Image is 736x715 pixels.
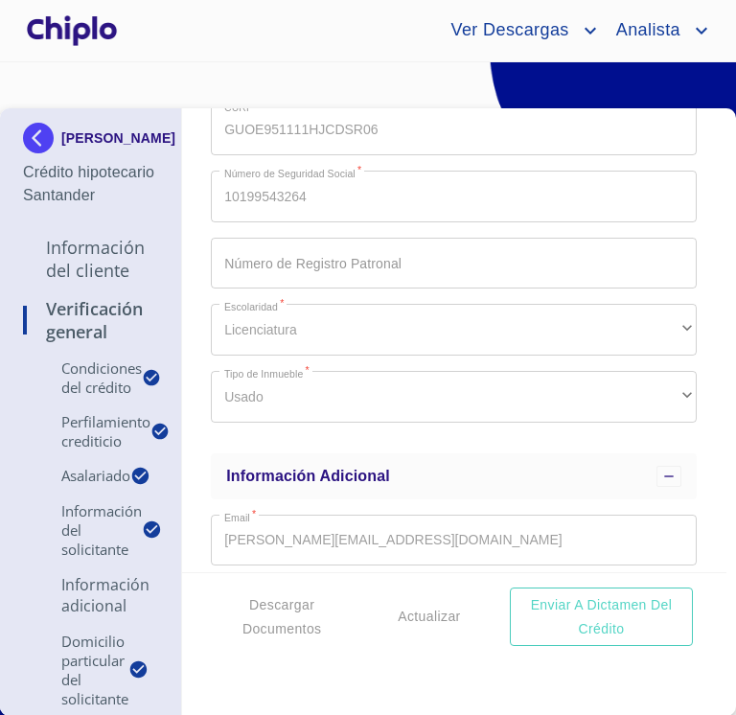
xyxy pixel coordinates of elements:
[222,593,340,640] span: Descargar Documentos
[23,358,142,397] p: Condiciones del Crédito
[211,453,697,499] div: Información adicional
[211,304,697,356] div: Licenciatura
[23,412,150,450] p: Perfilamiento crediticio
[23,466,130,485] p: Asalariado
[23,123,61,153] img: Docupass spot blue
[23,297,158,343] p: Verificación General
[23,501,142,559] p: Información del Solicitante
[61,130,175,146] p: [PERSON_NAME]
[404,605,454,629] span: Actualizar
[23,574,158,616] p: Información adicional
[436,15,578,46] span: Ver Descargas
[602,15,713,46] button: account of current user
[23,123,158,161] div: [PERSON_NAME]
[602,15,690,46] span: Analista
[525,593,678,640] span: Enviar a Dictamen del Crédito
[23,632,128,708] p: Domicilio Particular del Solicitante
[23,161,158,207] p: Crédito hipotecario Santander
[397,588,462,646] button: Actualizar
[226,468,390,484] span: Información adicional
[23,236,158,282] p: Información del Cliente
[436,15,601,46] button: account of current user
[215,588,348,646] button: Descargar Documentos
[211,371,697,423] div: Usado
[510,588,693,646] button: Enviar a Dictamen del Crédito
